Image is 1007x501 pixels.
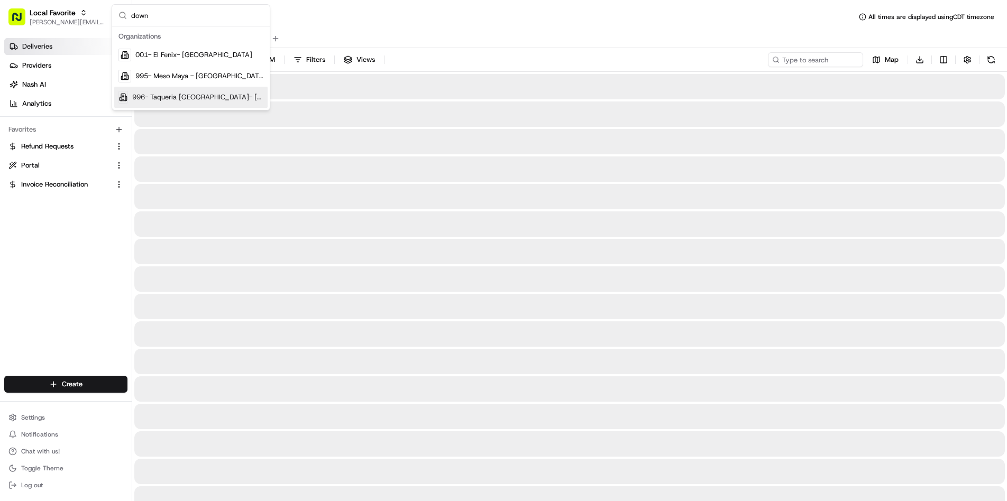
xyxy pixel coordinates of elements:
[356,55,375,64] span: Views
[339,52,380,67] button: Views
[88,192,91,201] span: •
[4,57,132,74] a: Providers
[4,138,127,155] button: Refund Requests
[21,180,88,189] span: Invoice Reconciliation
[8,142,111,151] a: Refund Requests
[21,413,45,422] span: Settings
[22,61,51,70] span: Providers
[21,481,43,489] span: Log out
[768,52,863,67] input: Type to search
[21,464,63,472] span: Toggle Theme
[4,95,132,112] a: Analytics
[4,478,127,493] button: Log out
[11,237,19,246] div: 📗
[11,42,193,59] p: Welcome 👋
[48,112,145,120] div: We're available if you need us!
[4,157,127,174] button: Portal
[21,164,30,173] img: 1736555255976-a54dd68f-1ca7-489b-9aae-adbdc363a1c4
[885,55,899,64] span: Map
[11,154,28,174] img: Wisdom Oko
[4,427,127,442] button: Notifications
[21,430,58,439] span: Notifications
[28,68,175,79] input: Clear
[21,447,60,456] span: Chat with us!
[75,262,128,270] a: Powered byPylon
[22,101,41,120] img: 8571987876998_91fb9ceb93ad5c398215_72.jpg
[112,26,270,110] div: Suggestions
[984,52,999,67] button: Refresh
[30,18,105,26] button: [PERSON_NAME][EMAIL_ADDRESS][DOMAIN_NAME]
[11,182,28,199] img: Angelique Valdez
[22,99,51,108] span: Analytics
[11,137,71,146] div: Past conversations
[4,376,127,393] button: Create
[21,193,30,201] img: 1736555255976-a54dd68f-1ca7-489b-9aae-adbdc363a1c4
[135,71,263,81] span: 995- Meso Maya - [GEOGRAPHIC_DATA]
[132,92,263,102] span: 996- Taqueria [GEOGRAPHIC_DATA]- [GEOGRAPHIC_DATA]
[100,236,170,247] span: API Documentation
[4,4,109,30] button: Local Favorite[PERSON_NAME][EMAIL_ADDRESS][DOMAIN_NAME]
[11,101,30,120] img: 1736555255976-a54dd68f-1ca7-489b-9aae-adbdc363a1c4
[33,164,113,172] span: Wisdom [PERSON_NAME]
[8,161,111,170] a: Portal
[33,192,86,201] span: [PERSON_NAME]
[21,236,81,247] span: Knowledge Base
[114,29,268,44] div: Organizations
[6,232,85,251] a: 📗Knowledge Base
[85,232,174,251] a: 💻API Documentation
[4,176,127,193] button: Invoice Reconciliation
[4,76,132,93] a: Nash AI
[289,52,330,67] button: Filters
[11,11,32,32] img: Nash
[4,444,127,459] button: Chat with us!
[306,55,325,64] span: Filters
[180,104,193,117] button: Start new chat
[164,135,193,148] button: See all
[4,461,127,476] button: Toggle Theme
[4,38,132,55] a: Deliveries
[22,42,52,51] span: Deliveries
[30,7,76,18] button: Local Favorite
[21,161,40,170] span: Portal
[4,410,127,425] button: Settings
[121,164,142,172] span: [DATE]
[4,121,127,138] div: Favorites
[89,237,98,246] div: 💻
[115,164,118,172] span: •
[94,192,115,201] span: [DATE]
[21,142,74,151] span: Refund Requests
[105,262,128,270] span: Pylon
[131,5,263,26] input: Search...
[868,13,994,21] span: All times are displayed using CDT timezone
[62,379,83,389] span: Create
[135,50,252,60] span: 001- El Fenix- [GEOGRAPHIC_DATA]
[22,80,46,89] span: Nash AI
[867,52,903,67] button: Map
[48,101,173,112] div: Start new chat
[8,180,111,189] a: Invoice Reconciliation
